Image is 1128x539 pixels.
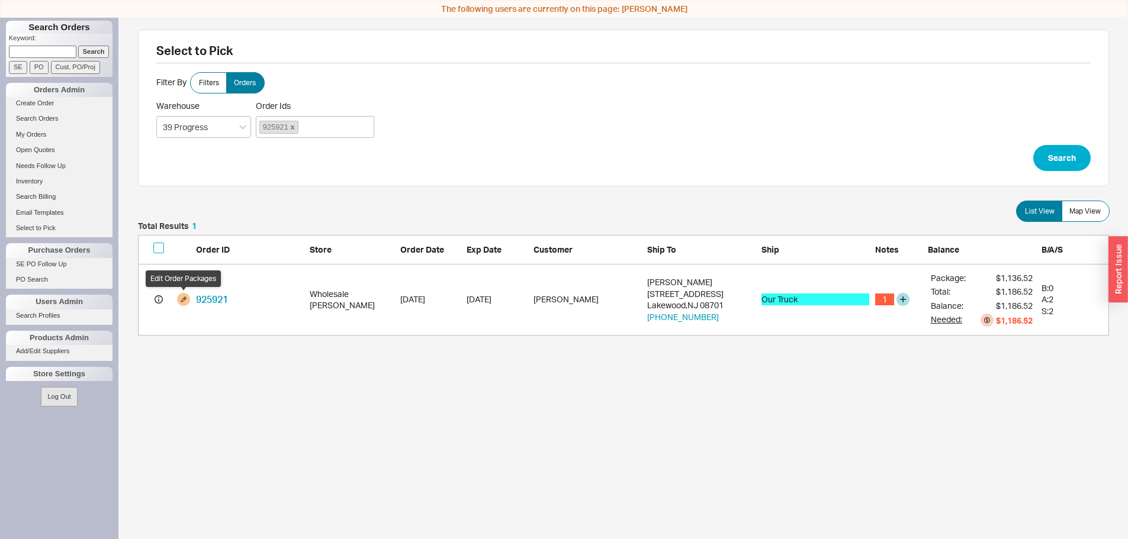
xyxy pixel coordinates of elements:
span: Order ID [196,244,230,254]
span: Balance [928,244,959,254]
span: Search [1048,151,1076,165]
span: Ship [761,244,779,254]
h1: Search Orders [6,21,113,34]
div: The following users are currently on this page: [3,3,1125,15]
input: PO [30,61,49,73]
span: Customer [534,244,573,254]
h2: Select to Pick [156,45,1091,63]
a: Email Templates [6,206,113,219]
a: Open Quotes [6,144,113,156]
div: [PERSON_NAME] [310,299,394,311]
div: S: 2 [1042,305,1102,317]
a: Select to Pick [6,222,113,234]
div: [STREET_ADDRESS] Lakewood , NJ 08701 [647,276,755,322]
div: 7/1/25 [400,293,461,305]
a: Search Billing [6,191,113,203]
a: Needs Follow Up [6,160,113,172]
span: Notes [875,244,899,254]
a: Add/Edit Suppliers [6,345,113,357]
span: Order Date [400,244,444,254]
svg: open menu [239,125,246,130]
span: [PERSON_NAME] [622,4,687,14]
div: Users Admin [6,295,113,309]
span: List View [1025,206,1055,216]
a: Create Order [6,97,113,109]
span: Order Ids [256,101,374,111]
div: Needed: [931,314,966,327]
a: Search Orders [6,112,113,125]
button: Search [1033,145,1091,171]
button: [PHONE_NUMBER] [647,311,719,323]
div: Total: [931,286,966,298]
span: 1 [192,221,197,231]
div: A: 2 [1042,293,1102,305]
a: SE PO Follow Up [6,258,113,270]
a: Inventory [6,175,113,188]
span: Filters [199,78,219,88]
input: Search [78,46,110,58]
input: SE [9,61,27,73]
input: Order Ids925921 [301,119,308,135]
p: Keyword: [9,34,113,46]
span: Exp Date [467,244,502,254]
button: Log Out [41,387,77,406]
div: 8/26/25 [467,293,527,305]
div: $1,186.52 [996,315,1033,327]
div: Edit Order Packages [146,270,221,287]
div: grid [138,264,1109,335]
span: Map View [1069,206,1101,216]
span: Orders [234,78,256,88]
div: $1,186.52 [996,300,1033,312]
span: Filter By [156,77,187,87]
span: 1 [875,293,894,305]
a: 925921 [196,293,228,305]
a: Search Profiles [6,309,113,322]
a: My Orders [6,128,113,141]
div: Balance: [931,300,966,312]
div: Orders Admin [6,83,113,97]
a: PO Search [6,273,113,286]
div: [PERSON_NAME] [647,276,755,288]
input: Select... [156,116,251,138]
span: Ship To [647,244,676,254]
div: Purchase Orders [6,243,113,257]
div: B: 0 [1042,282,1102,294]
div: Our Truck [761,293,869,305]
div: Wholesale [310,288,394,300]
div: John Mcintosh [534,293,641,305]
span: B/A/S [1042,244,1063,254]
div: Store Settings [6,367,113,381]
div: Package: [931,272,966,284]
div: Products Admin [6,331,113,345]
div: $1,136.52 [996,272,1033,284]
span: 925921 [259,121,298,134]
input: Cust. PO/Proj [51,61,100,73]
div: $1,186.52 [996,286,1033,298]
span: Needs Follow Up [16,162,66,169]
span: Store [310,244,332,254]
h5: Total Results [138,222,197,230]
span: Warehouse [156,101,200,111]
